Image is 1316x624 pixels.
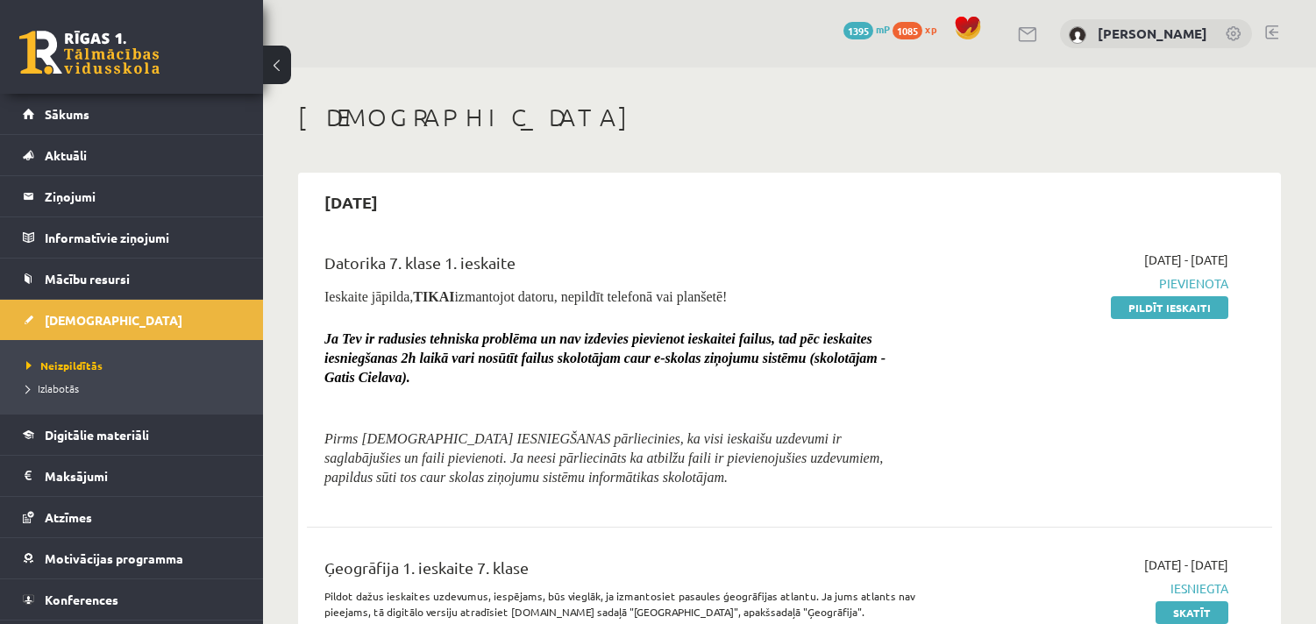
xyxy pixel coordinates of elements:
[45,550,183,566] span: Motivācijas programma
[45,217,241,258] legend: Informatīvie ziņojumi
[944,274,1228,293] span: Pievienota
[893,22,945,36] a: 1085 xp
[1144,251,1228,269] span: [DATE] - [DATE]
[26,381,79,395] span: Izlabotās
[23,217,241,258] a: Informatīvie ziņojumi
[45,456,241,496] legend: Maksājumi
[45,106,89,122] span: Sākums
[843,22,890,36] a: 1395 mP
[23,579,241,620] a: Konferences
[26,358,245,373] a: Neizpildītās
[893,22,922,39] span: 1085
[324,289,727,304] span: Ieskaite jāpilda, izmantojot datoru, nepildīt telefonā vai planšetē!
[23,300,241,340] a: [DEMOGRAPHIC_DATA]
[298,103,1281,132] h1: [DEMOGRAPHIC_DATA]
[23,415,241,455] a: Digitālie materiāli
[19,31,160,74] a: Rīgas 1. Tālmācības vidusskola
[23,456,241,496] a: Maksājumi
[1111,296,1228,319] a: Pildīt ieskaiti
[45,271,130,287] span: Mācību resursi
[45,176,241,216] legend: Ziņojumi
[925,22,936,36] span: xp
[876,22,890,36] span: mP
[324,431,883,485] span: Pirms [DEMOGRAPHIC_DATA] IESNIEGŠANAS pārliecinies, ka visi ieskaišu uzdevumi ir saglabājušies un...
[23,176,241,216] a: Ziņojumi
[23,497,241,537] a: Atzīmes
[26,380,245,396] a: Izlabotās
[944,579,1228,598] span: Iesniegta
[23,94,241,134] a: Sākums
[45,312,182,328] span: [DEMOGRAPHIC_DATA]
[23,135,241,175] a: Aktuāli
[26,358,103,372] span: Neizpildītās
[23,538,241,578] a: Motivācijas programma
[45,592,118,607] span: Konferences
[843,22,873,39] span: 1395
[307,181,395,223] h2: [DATE]
[45,427,149,443] span: Digitālie materiāli
[324,556,918,588] div: Ģeogrāfija 1. ieskaite 7. klase
[45,509,92,525] span: Atzīmes
[1156,601,1228,624] a: Skatīt
[1098,25,1207,42] a: [PERSON_NAME]
[324,331,886,385] span: Ja Tev ir radusies tehniska problēma un nav izdevies pievienot ieskaitei failus, tad pēc ieskaite...
[45,147,87,163] span: Aktuāli
[1144,556,1228,574] span: [DATE] - [DATE]
[413,289,454,304] b: TIKAI
[23,259,241,299] a: Mācību resursi
[324,251,918,283] div: Datorika 7. klase 1. ieskaite
[1069,26,1086,44] img: Lote Masjule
